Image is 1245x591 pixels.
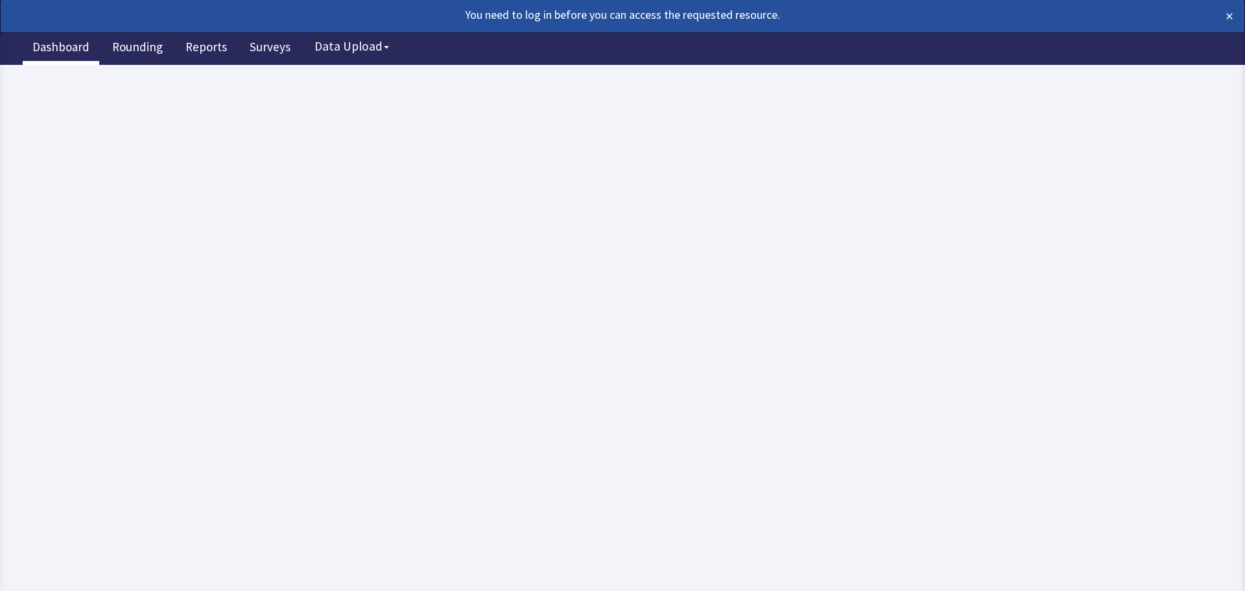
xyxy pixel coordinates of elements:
[1226,6,1233,27] button: ×
[12,6,1111,24] div: You need to log in before you can access the requested resource.
[176,32,237,65] a: Reports
[102,32,172,65] a: Rounding
[240,32,300,65] a: Surveys
[23,32,99,65] a: Dashboard
[307,34,397,58] button: Data Upload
